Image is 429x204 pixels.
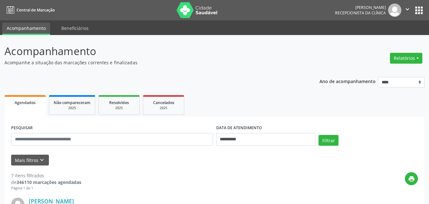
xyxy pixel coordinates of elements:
[216,123,262,133] label: DATA DE ATENDIMENTO
[404,6,411,13] i: 
[11,186,81,191] div: Página 1 de 1
[2,23,50,35] a: Acompanhamento
[153,100,174,105] span: Cancelados
[405,172,418,185] button: print
[17,179,81,185] strong: 346110 marcações agendadas
[408,175,415,182] i: print
[11,179,81,186] div: de
[4,5,55,15] a: Central de Marcação
[401,4,413,17] button: 
[54,106,90,110] div: 2025
[390,53,422,64] button: Relatórios
[148,106,179,110] div: 2025
[335,10,386,16] span: Recepcionista da clínica
[15,100,36,105] span: Agendados
[57,23,93,34] a: Beneficiários
[388,4,401,17] img: img
[54,100,90,105] span: Não compareceram
[335,5,386,10] div: [PERSON_NAME]
[4,43,298,59] p: Acompanhamento
[11,155,49,166] button: Mais filtroskeyboard_arrow_down
[11,172,81,179] div: 7 itens filtrados
[109,100,129,105] span: Resolvidos
[103,106,135,110] div: 2025
[318,135,339,146] button: Filtrar
[413,5,425,16] button: apps
[11,123,33,133] label: PESQUISAR
[17,7,55,13] span: Central de Marcação
[319,77,376,85] p: Ano de acompanhamento
[4,59,298,66] p: Acompanhe a situação das marcações correntes e finalizadas
[38,157,45,164] i: keyboard_arrow_down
